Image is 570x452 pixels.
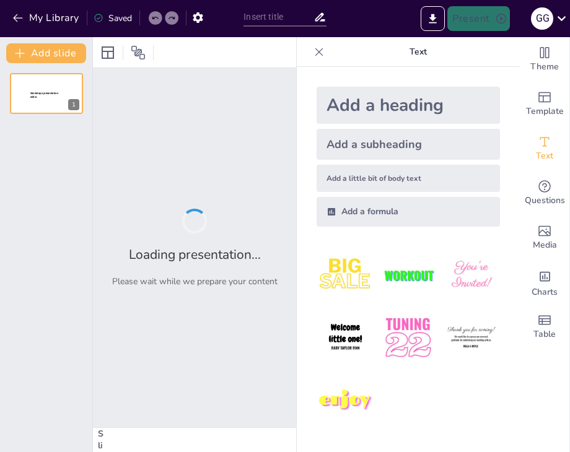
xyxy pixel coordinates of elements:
[520,126,569,171] div: Add text boxes
[533,238,557,252] span: Media
[442,309,500,367] img: 6.jpeg
[526,105,564,118] span: Template
[68,99,79,110] div: 1
[379,246,437,304] img: 2.jpeg
[520,37,569,82] div: Change the overall theme
[530,60,559,74] span: Theme
[520,215,569,260] div: Add images, graphics, shapes or video
[112,276,278,287] p: Please wait while we prepare your content
[317,129,500,160] div: Add a subheading
[447,6,509,31] button: Present
[243,8,313,26] input: Insert title
[421,6,445,31] button: Export to PowerPoint
[98,43,118,63] div: Layout
[329,37,507,67] p: Text
[6,43,86,63] button: Add slide
[520,260,569,305] div: Add charts and graphs
[531,7,553,30] div: G G
[536,149,553,163] span: Text
[379,309,437,367] img: 5.jpeg
[531,6,553,31] button: G G
[520,305,569,349] div: Add a table
[520,171,569,215] div: Get real-time input from your audience
[317,87,500,124] div: Add a heading
[94,12,132,24] div: Saved
[533,328,556,341] span: Table
[317,165,500,192] div: Add a little bit of body text
[129,246,261,263] h2: Loading presentation...
[520,82,569,126] div: Add ready made slides
[317,309,374,367] img: 4.jpeg
[317,197,500,227] div: Add a formula
[532,285,558,299] span: Charts
[10,73,83,114] div: 1
[317,246,374,304] img: 1.jpeg
[30,92,58,98] span: Sendsteps presentation editor
[9,8,84,28] button: My Library
[317,372,374,430] img: 7.jpeg
[131,45,146,60] span: Position
[525,194,565,207] span: Questions
[442,246,500,304] img: 3.jpeg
